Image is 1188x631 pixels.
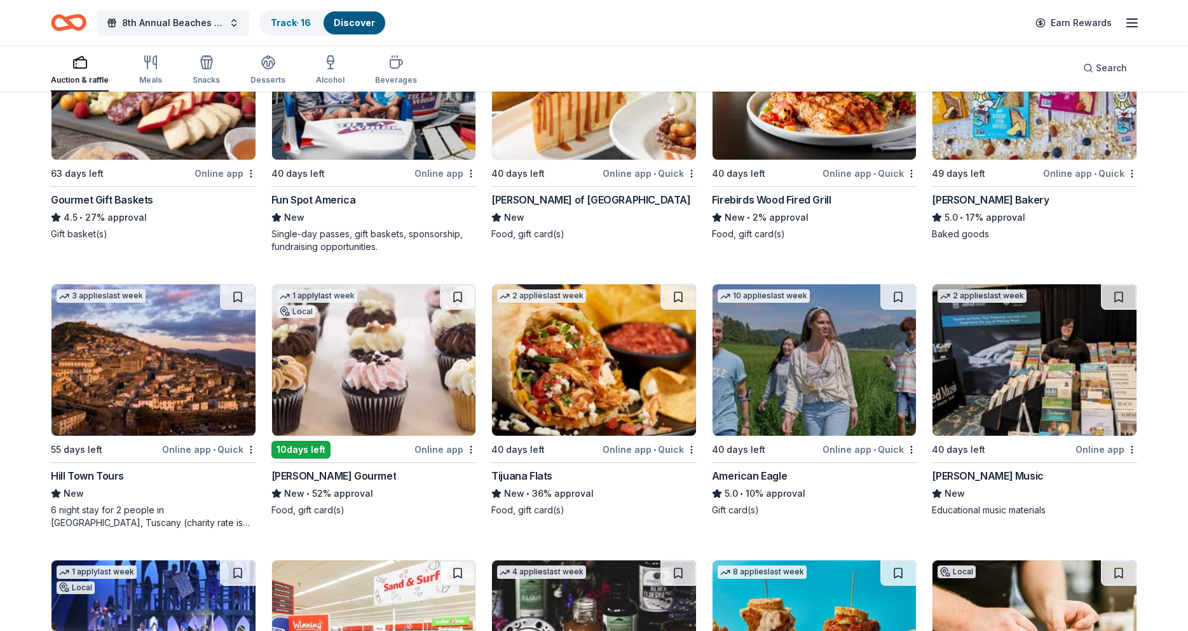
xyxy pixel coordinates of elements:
span: • [1094,169,1096,179]
div: Online app [414,165,476,181]
div: 6 night stay for 2 people in [GEOGRAPHIC_DATA], Tuscany (charity rate is $1380; retails at $2200;... [51,504,256,529]
img: Image for Hill Town Tours [51,284,256,436]
div: Baked goods [932,228,1137,240]
a: Image for Fun Spot America1 applylast weekLocal40 days leftOnline appFun Spot AmericaNewSingle-da... [271,8,477,253]
span: Search [1096,60,1127,76]
div: Educational music materials [932,504,1137,517]
div: 2% approval [712,210,917,225]
span: New [504,486,524,501]
div: Online app Quick [1043,165,1137,181]
div: Online app Quick [823,165,917,181]
div: Desserts [250,75,285,85]
div: 55 days left [51,442,102,457]
div: Beverages [375,75,417,85]
div: 40 days left [491,442,545,457]
span: New [64,486,84,501]
a: Image for Hill Town Tours 3 applieslast week55 days leftOnline app•QuickHill Town ToursNew6 night... [51,284,256,529]
div: 10 days left [271,441,331,459]
div: Online app Quick [603,441,697,457]
a: Earn Rewards [1028,11,1119,34]
div: 36% approval [491,486,697,501]
button: Beverages [375,50,417,92]
div: Hill Town Tours [51,468,124,483]
button: Auction & raffle [51,50,109,92]
div: 52% approval [271,486,477,501]
div: Food, gift card(s) [491,504,697,517]
div: Snacks [193,75,220,85]
div: Online app Quick [603,165,697,181]
span: • [213,445,215,455]
div: Alcohol [316,75,345,85]
span: New [284,210,304,225]
span: New [945,486,965,501]
span: • [527,489,530,499]
span: New [504,210,524,225]
div: Gift basket(s) [51,228,256,240]
button: Meals [139,50,162,92]
div: Online app Quick [162,441,256,457]
a: Image for Gourmet Gift Baskets13 applieslast week63 days leftOnline appGourmet Gift Baskets4.5•27... [51,8,256,240]
a: Image for Alfred Music2 applieslast week40 days leftOnline app[PERSON_NAME] MusicNewEducational m... [932,284,1137,517]
a: Discover [334,17,375,28]
a: Image for Tijuana Flats2 applieslast week40 days leftOnline app•QuickTijuana FlatsNew•36% approva... [491,284,697,517]
img: Image for Wright's Gourmet [272,284,476,436]
div: Online app [1075,441,1137,457]
div: Gift card(s) [712,504,917,517]
a: Image for Bobo's Bakery11 applieslast week49 days leftOnline app•Quick[PERSON_NAME] Bakery5.0•17%... [932,8,1137,240]
div: 40 days left [932,442,985,457]
span: • [873,445,876,455]
div: Meals [139,75,162,85]
div: 63 days left [51,166,104,181]
div: [PERSON_NAME] of [GEOGRAPHIC_DATA] [491,192,690,207]
span: • [653,445,656,455]
div: 1 apply last week [277,289,357,303]
div: 40 days left [712,166,765,181]
div: 4 applies last week [497,565,586,579]
div: Food, gift card(s) [491,228,697,240]
span: • [306,489,310,499]
div: Firebirds Wood Fired Grill [712,192,831,207]
div: Online app [195,165,256,181]
img: Image for Tijuana Flats [492,284,696,436]
div: Online app [414,441,476,457]
div: Online app Quick [823,441,917,457]
div: Single-day passes, gift baskets, sponsorship, fundraising opportunities. [271,228,477,253]
div: 49 days left [932,166,985,181]
div: Food, gift card(s) [271,504,477,517]
button: 8th Annual Beaches Tour of Homes [97,10,249,36]
div: [PERSON_NAME] Bakery [932,192,1049,207]
span: • [740,489,743,499]
img: Image for American Eagle [713,284,917,436]
div: [PERSON_NAME] Music [932,468,1043,483]
a: Home [51,8,86,38]
span: New [725,210,745,225]
img: Image for Alfred Music [932,284,1137,436]
a: Image for American Eagle10 applieslast week40 days leftOnline app•QuickAmerican Eagle5.0•10% appr... [712,284,917,517]
button: Alcohol [316,50,345,92]
div: 1 apply last week [57,565,137,579]
button: Desserts [250,50,285,92]
div: 17% approval [932,210,1137,225]
div: Tijuana Flats [491,468,552,483]
div: American Eagle [712,468,787,483]
span: • [653,169,656,179]
div: Gourmet Gift Baskets [51,192,153,207]
span: • [873,169,876,179]
div: Auction & raffle [51,75,109,85]
div: 3 applies last week [57,289,146,303]
a: Image for Wright's Gourmet1 applylast weekLocal10days leftOnline app[PERSON_NAME] GourmetNew•52% ... [271,284,477,517]
div: [PERSON_NAME] Gourmet [271,468,397,483]
button: Search [1073,55,1137,81]
a: Image for Copeland's of New OrleansLocal40 days leftOnline app•Quick[PERSON_NAME] of [GEOGRAPHIC_... [491,8,697,240]
div: Local [938,565,976,578]
a: Track· 16 [271,17,311,28]
span: 4.5 [64,210,78,225]
span: • [79,212,83,223]
div: Food, gift card(s) [712,228,917,240]
div: Fun Spot America [271,192,356,207]
div: 40 days left [712,442,765,457]
span: 5.0 [725,486,738,501]
button: Snacks [193,50,220,92]
div: 27% approval [51,210,256,225]
span: • [960,212,964,223]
